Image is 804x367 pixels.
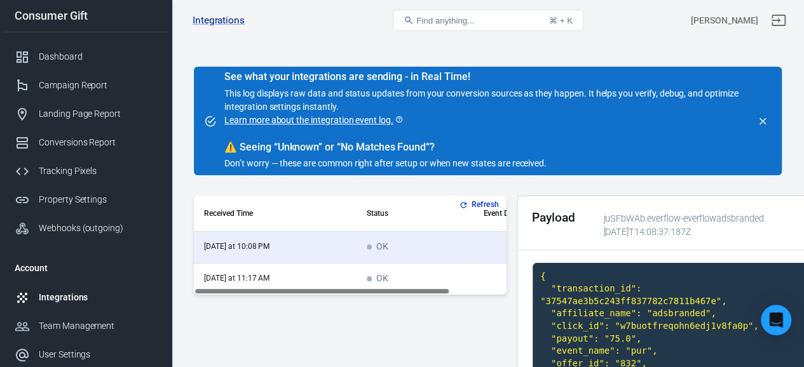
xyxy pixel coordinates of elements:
[4,157,167,185] a: Tracking Pixels
[224,157,746,170] p: Don’t worry — these are common right after setup or when new states are received.
[4,100,167,128] a: Landing Page Report
[224,70,746,83] div: See what your integrations are sending - in Real Time!
[4,185,167,214] a: Property Settings
[39,319,157,333] div: Team Management
[204,274,269,283] time: 2025-10-14T11:17:34+08:00
[39,107,157,121] div: Landing Page Report
[204,242,269,251] time: 2025-10-14T22:08:37+08:00
[532,211,575,224] h2: Payload
[4,10,167,22] div: Consumer Gift
[39,348,157,361] div: User Settings
[193,14,245,27] a: Integrations
[224,114,404,127] a: Learn more about the integration event log.
[416,16,474,25] span: Find anything...
[549,16,573,25] div: ⌘ + K
[4,214,167,243] a: Webhooks (outgoing)
[367,274,388,284] span: OK
[39,193,157,206] div: Property Settings
[4,128,167,157] a: Conversions Report
[4,312,167,340] a: Team Management
[393,10,583,31] button: Find anything...⌘ + K
[4,283,167,312] a: Integrations
[224,87,746,127] p: This log displays raw data and status updates from your conversion sources as they happen. It hel...
[39,136,157,149] div: Conversions Report
[4,71,167,100] a: Campaign Report
[39,222,157,235] div: Webhooks (outgoing)
[39,291,157,304] div: Integrations
[39,50,157,63] div: Dashboard
[761,305,791,335] div: Open Intercom Messenger
[473,196,575,232] th: Event Details
[39,79,157,92] div: Campaign Report
[224,141,746,154] div: Seeing “Unknown” or “No Matches Found”?
[691,14,758,27] div: Account id: juSFbWAb
[763,5,794,36] a: Sign out
[224,141,237,153] span: warning
[4,43,167,71] a: Dashboard
[194,196,357,232] th: Received Time
[367,242,388,253] span: OK
[39,164,157,178] div: Tracking Pixels
[456,198,504,211] button: Refresh
[4,253,167,283] li: Account
[754,112,772,130] button: close
[194,196,507,295] div: scrollable content
[357,196,474,232] th: Status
